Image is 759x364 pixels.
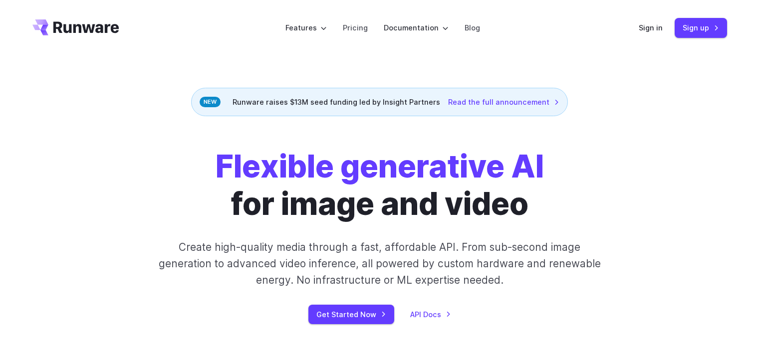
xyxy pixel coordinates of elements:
a: Blog [465,22,480,33]
a: Sign up [675,18,727,37]
a: Sign in [639,22,663,33]
label: Documentation [384,22,449,33]
a: Get Started Now [308,305,394,324]
label: Features [285,22,327,33]
p: Create high-quality media through a fast, affordable API. From sub-second image generation to adv... [157,239,602,289]
strong: Flexible generative AI [216,148,544,185]
a: Pricing [343,22,368,33]
a: API Docs [410,309,451,320]
a: Read the full announcement [448,96,559,108]
h1: for image and video [216,148,544,223]
div: Runware raises $13M seed funding led by Insight Partners [191,88,568,116]
a: Go to / [32,19,119,35]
